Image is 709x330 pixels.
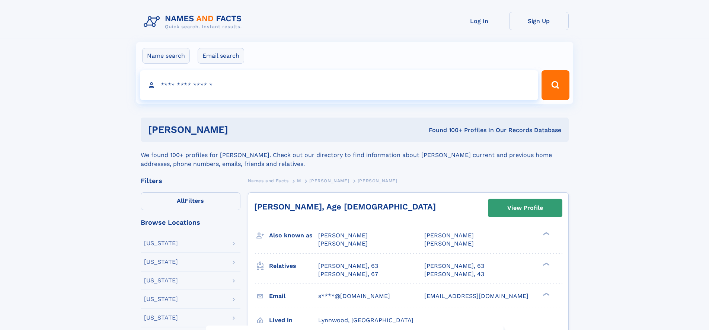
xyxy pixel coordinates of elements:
[318,317,413,324] span: Lynnwood, [GEOGRAPHIC_DATA]
[424,292,528,299] span: [EMAIL_ADDRESS][DOMAIN_NAME]
[488,199,562,217] a: View Profile
[248,176,289,185] a: Names and Facts
[141,142,569,169] div: We found 100+ profiles for [PERSON_NAME]. Check out our directory to find information about [PERS...
[509,12,569,30] a: Sign Up
[144,240,178,246] div: [US_STATE]
[318,240,368,247] span: [PERSON_NAME]
[309,176,349,185] a: [PERSON_NAME]
[424,262,484,270] a: [PERSON_NAME], 63
[144,315,178,321] div: [US_STATE]
[318,232,368,239] span: [PERSON_NAME]
[141,12,248,32] img: Logo Names and Facts
[144,278,178,283] div: [US_STATE]
[358,178,397,183] span: [PERSON_NAME]
[541,262,550,266] div: ❯
[141,192,240,210] label: Filters
[269,314,318,327] h3: Lived in
[140,70,539,100] input: search input
[318,262,378,270] a: [PERSON_NAME], 63
[269,290,318,302] h3: Email
[144,259,178,265] div: [US_STATE]
[297,178,301,183] span: M
[309,178,349,183] span: [PERSON_NAME]
[541,292,550,297] div: ❯
[141,219,240,226] div: Browse Locations
[424,232,474,239] span: [PERSON_NAME]
[450,12,509,30] a: Log In
[269,229,318,242] h3: Also known as
[269,260,318,272] h3: Relatives
[142,48,190,64] label: Name search
[318,270,378,278] a: [PERSON_NAME], 67
[198,48,244,64] label: Email search
[144,296,178,302] div: [US_STATE]
[507,199,543,217] div: View Profile
[141,177,240,184] div: Filters
[297,176,301,185] a: M
[541,231,550,236] div: ❯
[177,197,185,204] span: All
[424,240,474,247] span: [PERSON_NAME]
[254,202,436,211] a: [PERSON_NAME], Age [DEMOGRAPHIC_DATA]
[148,125,329,134] h1: [PERSON_NAME]
[328,126,561,134] div: Found 100+ Profiles In Our Records Database
[424,270,484,278] a: [PERSON_NAME], 43
[542,70,569,100] button: Search Button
